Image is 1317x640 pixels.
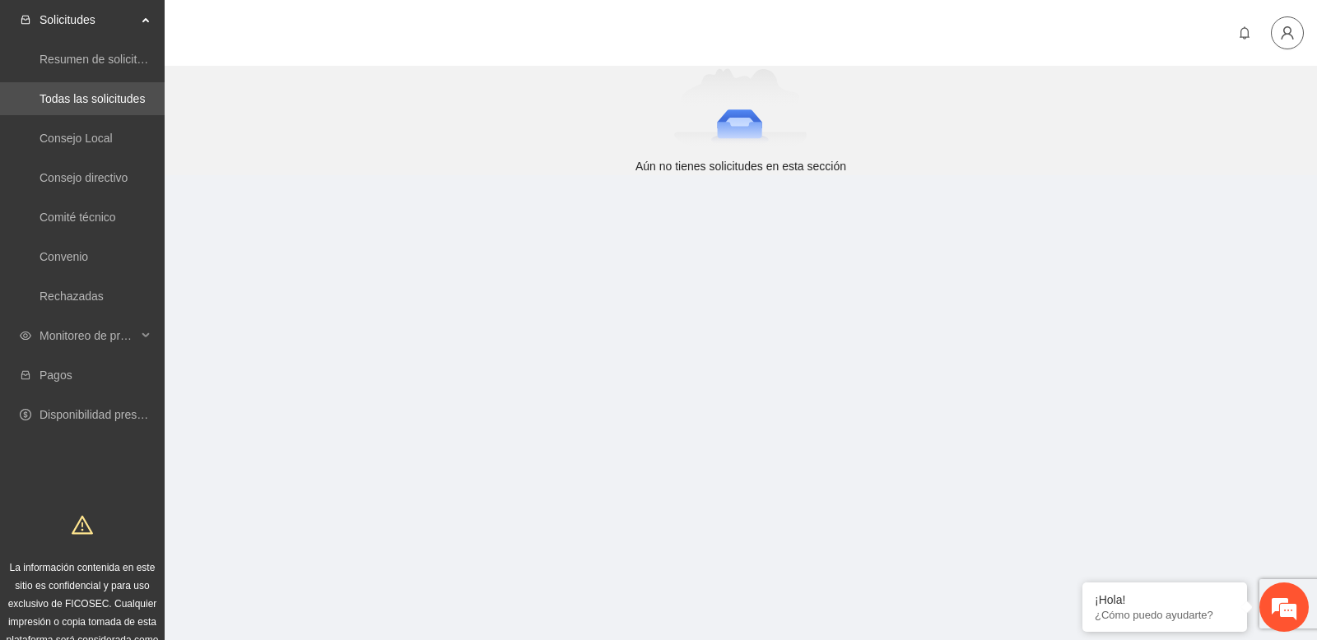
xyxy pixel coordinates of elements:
span: Monitoreo de proyectos [40,319,137,352]
a: Comité técnico [40,211,116,224]
a: Pagos [40,369,72,382]
span: Estamos en línea. [95,220,227,386]
a: Convenio [40,250,88,263]
button: user [1271,16,1304,49]
p: ¿Cómo puedo ayudarte? [1095,609,1235,621]
div: Chatee con nosotros ahora [86,84,277,105]
a: Todas las solicitudes [40,92,145,105]
span: Solicitudes [40,3,137,36]
a: Disponibilidad presupuestal [40,408,180,421]
a: Consejo directivo [40,171,128,184]
button: bell [1231,20,1258,46]
img: Aún no tienes solicitudes en esta sección [674,68,808,151]
a: Rechazadas [40,290,104,303]
span: eye [20,330,31,341]
div: Minimizar ventana de chat en vivo [270,8,309,48]
a: Consejo Local [40,132,113,145]
a: Resumen de solicitudes por aprobar [40,53,225,66]
span: warning [72,514,93,536]
div: Aún no tienes solicitudes en esta sección [171,157,1310,175]
span: user [1272,26,1303,40]
div: ¡Hola! [1095,593,1235,606]
span: bell [1232,26,1257,39]
span: inbox [20,14,31,26]
textarea: Escriba su mensaje y pulse “Intro” [8,449,314,507]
